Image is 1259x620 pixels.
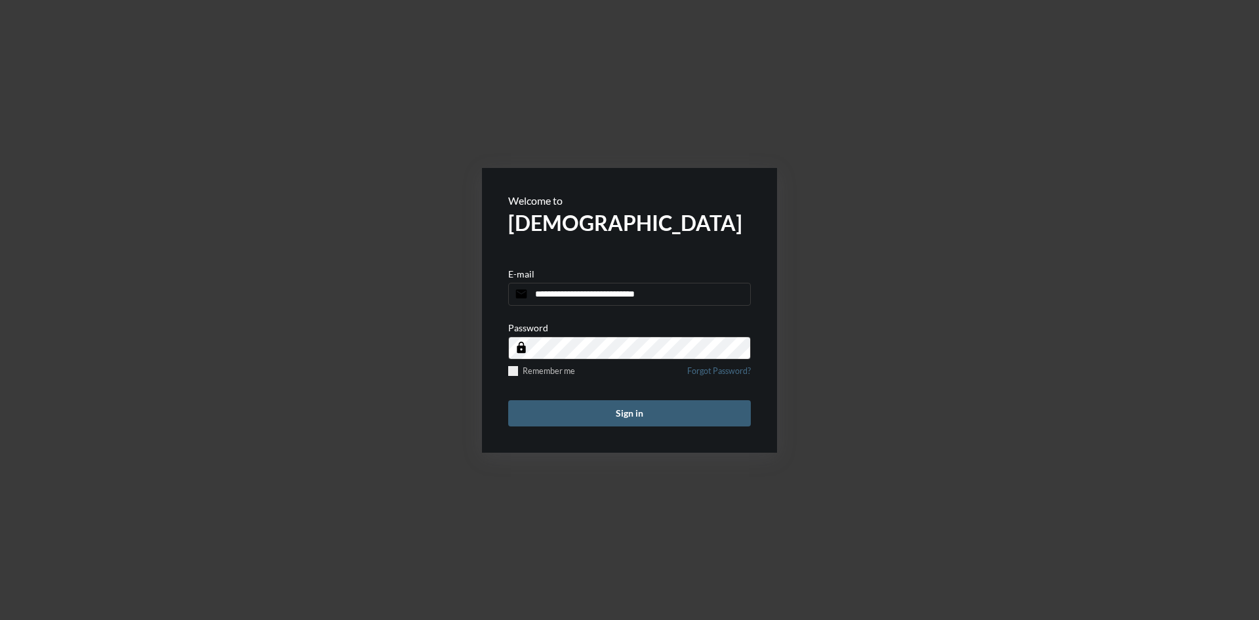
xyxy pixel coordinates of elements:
[508,210,751,236] h2: [DEMOGRAPHIC_DATA]
[508,268,534,279] p: E-mail
[508,322,548,333] p: Password
[508,194,751,207] p: Welcome to
[687,366,751,384] a: Forgot Password?
[508,366,575,376] label: Remember me
[508,400,751,426] button: Sign in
